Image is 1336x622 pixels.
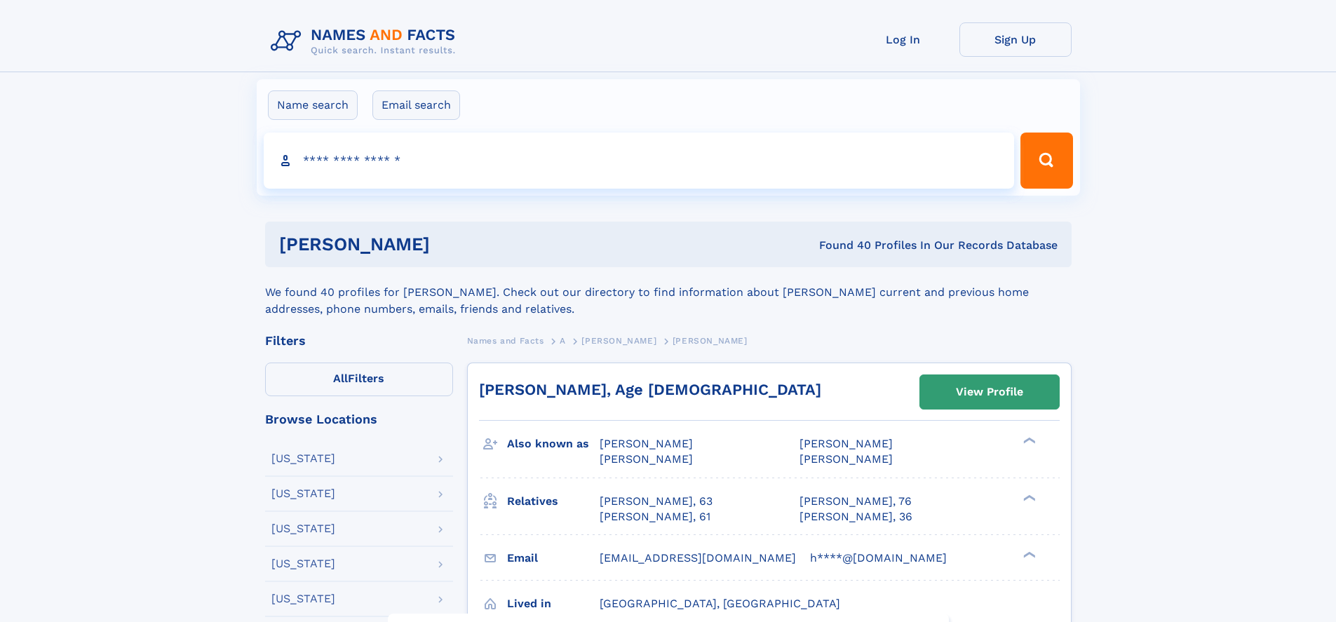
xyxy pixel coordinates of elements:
[799,437,893,450] span: [PERSON_NAME]
[920,375,1059,409] a: View Profile
[799,509,912,525] a: [PERSON_NAME], 36
[333,372,348,385] span: All
[624,238,1058,253] div: Found 40 Profiles In Our Records Database
[1020,550,1037,559] div: ❯
[271,558,335,569] div: [US_STATE]
[799,494,912,509] a: [PERSON_NAME], 76
[600,509,710,525] a: [PERSON_NAME], 61
[507,546,600,570] h3: Email
[1020,133,1072,189] button: Search Button
[271,523,335,534] div: [US_STATE]
[560,336,566,346] span: A
[799,452,893,466] span: [PERSON_NAME]
[1020,493,1037,502] div: ❯
[271,453,335,464] div: [US_STATE]
[673,336,748,346] span: [PERSON_NAME]
[265,334,453,347] div: Filters
[265,22,467,60] img: Logo Names and Facts
[600,452,693,466] span: [PERSON_NAME]
[372,90,460,120] label: Email search
[600,437,693,450] span: [PERSON_NAME]
[479,381,821,398] a: [PERSON_NAME], Age [DEMOGRAPHIC_DATA]
[265,413,453,426] div: Browse Locations
[600,494,713,509] a: [PERSON_NAME], 63
[507,489,600,513] h3: Relatives
[264,133,1015,189] input: search input
[956,376,1023,408] div: View Profile
[268,90,358,120] label: Name search
[265,267,1072,318] div: We found 40 profiles for [PERSON_NAME]. Check out our directory to find information about [PERSON...
[271,593,335,604] div: [US_STATE]
[1020,436,1037,445] div: ❯
[507,432,600,456] h3: Also known as
[271,488,335,499] div: [US_STATE]
[581,336,656,346] span: [PERSON_NAME]
[507,592,600,616] h3: Lived in
[279,236,625,253] h1: [PERSON_NAME]
[600,551,796,564] span: [EMAIL_ADDRESS][DOMAIN_NAME]
[847,22,959,57] a: Log In
[467,332,544,349] a: Names and Facts
[560,332,566,349] a: A
[600,597,840,610] span: [GEOGRAPHIC_DATA], [GEOGRAPHIC_DATA]
[959,22,1072,57] a: Sign Up
[581,332,656,349] a: [PERSON_NAME]
[265,363,453,396] label: Filters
